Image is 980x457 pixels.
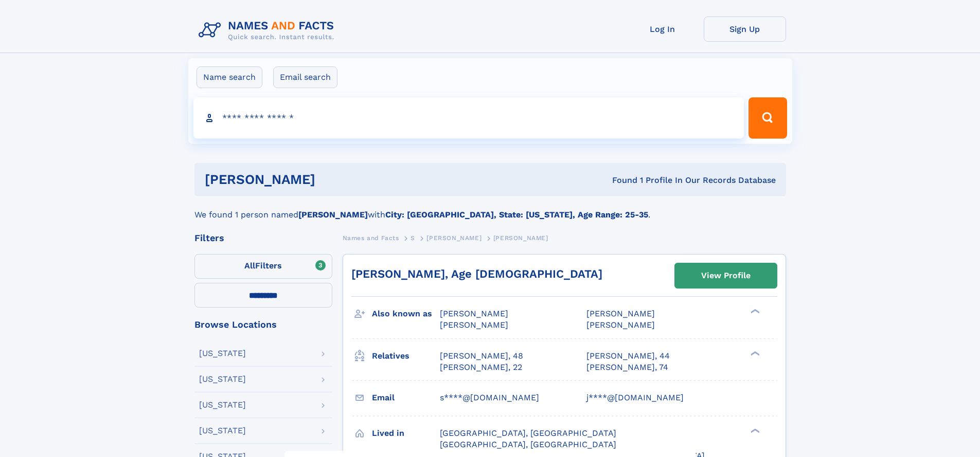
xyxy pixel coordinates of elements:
[343,231,399,244] a: Names and Facts
[372,389,440,407] h3: Email
[372,425,440,442] h3: Lived in
[205,173,464,186] h1: [PERSON_NAME]
[621,16,704,42] a: Log In
[464,175,776,186] div: Found 1 Profile In Our Records Database
[748,350,760,357] div: ❯
[194,233,332,243] div: Filters
[193,97,744,139] input: search input
[199,427,246,435] div: [US_STATE]
[194,254,332,279] label: Filters
[199,349,246,358] div: [US_STATE]
[493,234,548,242] span: [PERSON_NAME]
[372,305,440,323] h3: Also known as
[197,66,262,88] label: Name search
[748,308,760,315] div: ❯
[298,210,368,219] b: [PERSON_NAME]
[351,267,602,280] a: [PERSON_NAME], Age [DEMOGRAPHIC_DATA]
[440,309,508,318] span: [PERSON_NAME]
[411,231,415,244] a: S
[194,16,343,44] img: Logo Names and Facts
[199,375,246,383] div: [US_STATE]
[385,210,648,219] b: City: [GEOGRAPHIC_DATA], State: [US_STATE], Age Range: 25-35
[426,231,482,244] a: [PERSON_NAME]
[586,362,668,373] a: [PERSON_NAME], 74
[440,350,523,362] a: [PERSON_NAME], 48
[586,309,655,318] span: [PERSON_NAME]
[244,261,255,270] span: All
[426,234,482,242] span: [PERSON_NAME]
[440,428,616,438] span: [GEOGRAPHIC_DATA], [GEOGRAPHIC_DATA]
[586,350,670,362] a: [PERSON_NAME], 44
[372,347,440,365] h3: Relatives
[701,264,751,287] div: View Profile
[704,16,786,42] a: Sign Up
[199,401,246,409] div: [US_STATE]
[440,320,508,330] span: [PERSON_NAME]
[586,320,655,330] span: [PERSON_NAME]
[194,196,786,221] div: We found 1 person named with .
[749,97,787,139] button: Search Button
[273,66,337,88] label: Email search
[440,439,616,449] span: [GEOGRAPHIC_DATA], [GEOGRAPHIC_DATA]
[411,234,415,242] span: S
[194,320,332,329] div: Browse Locations
[748,427,760,434] div: ❯
[440,362,522,373] a: [PERSON_NAME], 22
[675,263,777,288] a: View Profile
